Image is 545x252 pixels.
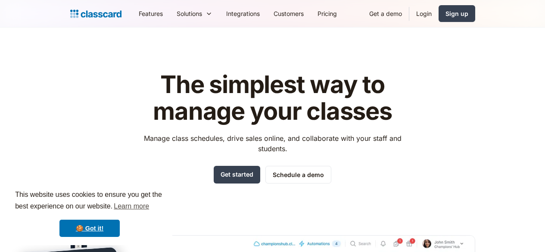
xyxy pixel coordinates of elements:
[219,4,267,23] a: Integrations
[7,181,172,245] div: cookieconsent
[59,220,120,237] a: dismiss cookie message
[15,190,164,213] span: This website uses cookies to ensure you get the best experience on our website.
[170,4,219,23] div: Solutions
[132,4,170,23] a: Features
[265,166,331,184] a: Schedule a demo
[214,166,260,184] a: Get started
[112,200,150,213] a: learn more about cookies
[439,5,475,22] a: Sign up
[409,4,439,23] a: Login
[445,9,468,18] div: Sign up
[136,133,409,154] p: Manage class schedules, drive sales online, and collaborate with your staff and students.
[267,4,311,23] a: Customers
[362,4,409,23] a: Get a demo
[70,8,121,20] a: home
[136,72,409,124] h1: The simplest way to manage your classes
[177,9,202,18] div: Solutions
[311,4,344,23] a: Pricing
